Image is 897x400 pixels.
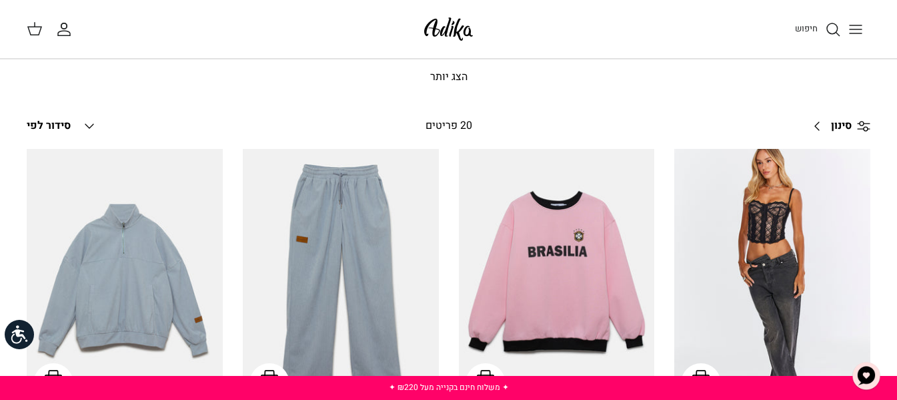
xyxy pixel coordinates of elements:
[420,13,477,45] img: Adika IL
[841,15,870,44] button: Toggle menu
[831,118,852,135] span: סינון
[27,69,870,86] p: הצג יותר
[846,356,886,396] button: צ'אט
[27,112,97,141] button: סידור לפי
[389,381,509,393] a: ✦ משלוח חינם בקנייה מעל ₪220 ✦
[345,118,552,135] div: 20 פריטים
[795,22,818,35] span: חיפוש
[795,21,841,37] a: חיפוש
[804,110,870,142] a: סינון
[56,21,77,37] a: החשבון שלי
[27,118,71,134] span: סידור לפי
